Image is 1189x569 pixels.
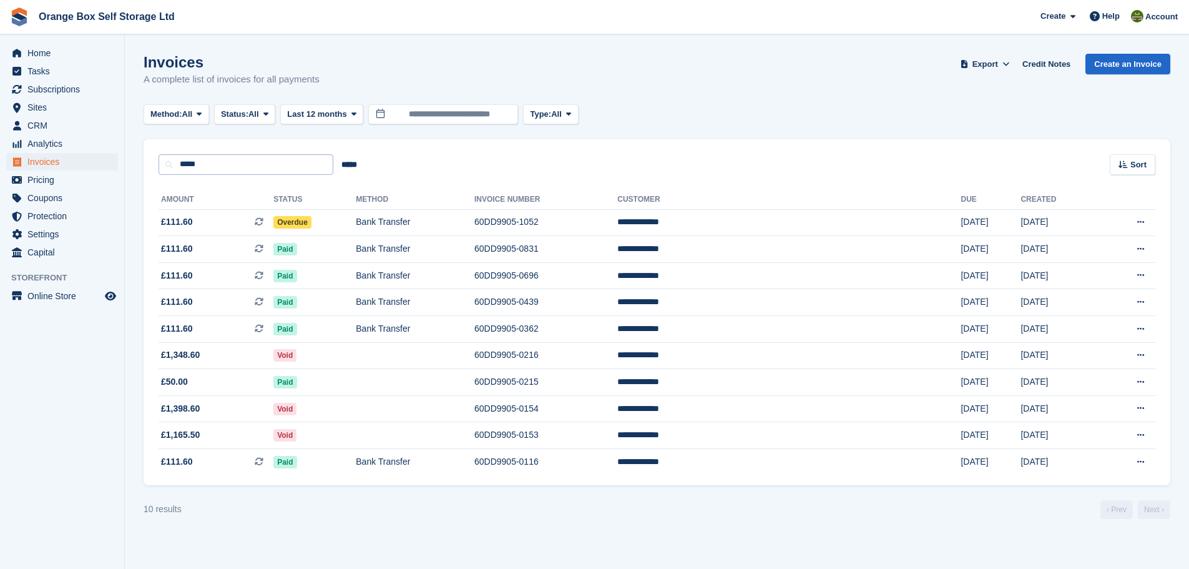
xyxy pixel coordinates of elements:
[6,287,118,305] a: menu
[27,62,102,80] span: Tasks
[617,190,961,210] th: Customer
[1020,369,1098,396] td: [DATE]
[961,236,1020,263] td: [DATE]
[474,449,617,475] td: 60DD9905-0116
[161,215,193,229] span: £111.60
[214,104,275,125] button: Status: All
[6,244,118,261] a: menu
[1020,342,1098,369] td: [DATE]
[11,272,124,284] span: Storefront
[1100,500,1133,519] a: Previous
[356,190,474,210] th: Method
[6,62,118,80] a: menu
[161,322,193,335] span: £111.60
[6,44,118,62] a: menu
[273,216,311,229] span: Overdue
[961,289,1020,316] td: [DATE]
[1102,10,1120,22] span: Help
[161,428,200,442] span: £1,165.50
[1020,316,1098,343] td: [DATE]
[530,108,551,121] span: Type:
[182,108,193,121] span: All
[1020,236,1098,263] td: [DATE]
[6,81,118,98] a: menu
[27,99,102,116] span: Sites
[1020,449,1098,475] td: [DATE]
[6,117,118,134] a: menu
[27,225,102,243] span: Settings
[273,429,296,442] span: Void
[273,296,296,309] span: Paid
[972,58,998,71] span: Export
[280,104,363,125] button: Last 12 months
[27,81,102,98] span: Subscriptions
[273,376,296,388] span: Paid
[1138,500,1170,519] a: Next
[356,289,474,316] td: Bank Transfer
[474,422,617,449] td: 60DD9905-0153
[27,117,102,134] span: CRM
[34,6,180,27] a: Orange Box Self Storage Ltd
[161,269,193,282] span: £111.60
[961,369,1020,396] td: [DATE]
[27,44,102,62] span: Home
[273,270,296,282] span: Paid
[1020,262,1098,289] td: [DATE]
[287,108,346,121] span: Last 12 months
[6,189,118,207] a: menu
[10,7,29,26] img: stora-icon-8386f47178a22dfd0bd8f6a31ec36ba5ce8667c1dd55bd0f319d3a0aa187defe.svg
[356,316,474,343] td: Bank Transfer
[221,108,248,121] span: Status:
[6,135,118,152] a: menu
[474,236,617,263] td: 60DD9905-0831
[1130,159,1147,171] span: Sort
[6,225,118,243] a: menu
[161,375,188,388] span: £50.00
[161,349,200,362] span: £1,348.60
[144,54,320,71] h1: Invoices
[27,153,102,171] span: Invoices
[27,207,102,225] span: Protection
[1020,395,1098,422] td: [DATE]
[551,108,562,121] span: All
[161,402,200,415] span: £1,398.60
[6,153,118,171] a: menu
[523,104,578,125] button: Type: All
[474,190,617,210] th: Invoice Number
[474,369,617,396] td: 60DD9905-0215
[1085,54,1170,74] a: Create an Invoice
[273,403,296,415] span: Void
[144,72,320,87] p: A complete list of invoices for all payments
[1040,10,1065,22] span: Create
[1131,10,1143,22] img: Pippa White
[1020,289,1098,316] td: [DATE]
[6,171,118,189] a: menu
[961,342,1020,369] td: [DATE]
[474,289,617,316] td: 60DD9905-0439
[961,262,1020,289] td: [DATE]
[1098,500,1173,519] nav: Page
[6,99,118,116] a: menu
[27,171,102,189] span: Pricing
[1017,54,1075,74] a: Credit Notes
[961,316,1020,343] td: [DATE]
[273,349,296,362] span: Void
[961,395,1020,422] td: [DATE]
[161,242,193,255] span: £111.60
[356,236,474,263] td: Bank Transfer
[27,244,102,261] span: Capital
[961,449,1020,475] td: [DATE]
[27,189,102,207] span: Coupons
[27,287,102,305] span: Online Store
[273,190,356,210] th: Status
[961,209,1020,236] td: [DATE]
[248,108,259,121] span: All
[144,503,182,516] div: 10 results
[159,190,273,210] th: Amount
[161,295,193,309] span: £111.60
[273,323,296,335] span: Paid
[474,316,617,343] td: 60DD9905-0362
[356,209,474,236] td: Bank Transfer
[6,207,118,225] a: menu
[474,262,617,289] td: 60DD9905-0696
